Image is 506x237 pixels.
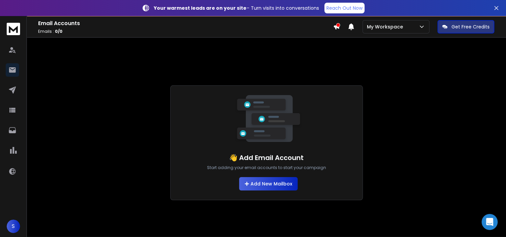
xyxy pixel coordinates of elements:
button: Add New Mailbox [239,177,298,190]
h1: 👋 Add Email Account [229,153,304,162]
p: – Turn visits into conversations [154,5,319,11]
p: Start adding your email accounts to start your campaign [207,165,326,170]
img: logo [7,23,20,35]
p: Reach Out Now [326,5,363,11]
p: Get Free Credits [451,23,490,30]
p: Emails : [38,29,333,34]
a: Reach Out Now [324,3,365,13]
button: Get Free Credits [437,20,494,33]
h1: Email Accounts [38,19,333,27]
span: 0 / 0 [55,28,63,34]
button: S [7,220,20,233]
strong: Your warmest leads are on your site [154,5,246,11]
div: Open Intercom Messenger [482,214,498,230]
p: My Workspace [367,23,406,30]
